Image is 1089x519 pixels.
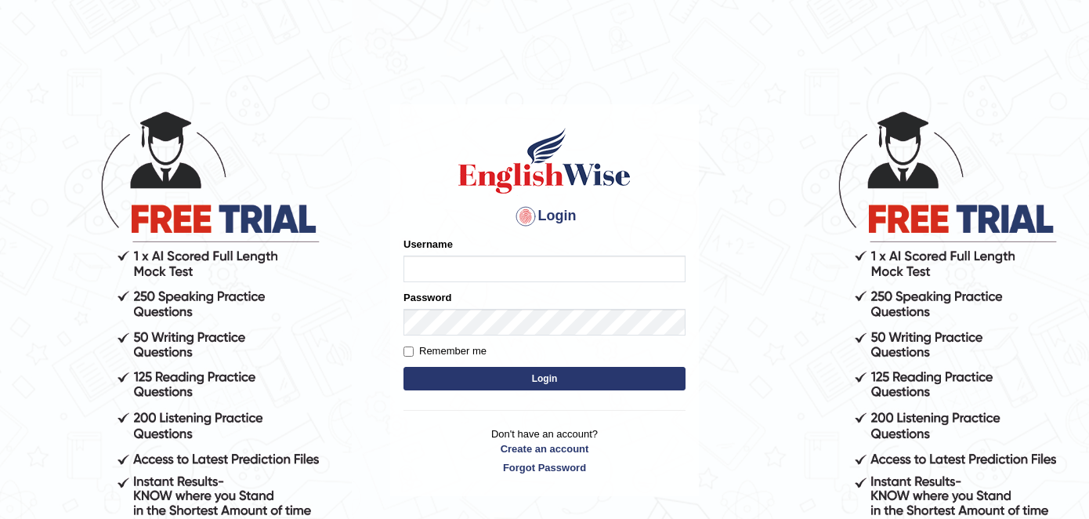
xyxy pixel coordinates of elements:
[403,237,453,252] label: Username
[403,460,686,475] a: Forgot Password
[403,343,487,359] label: Remember me
[403,367,686,390] button: Login
[403,347,414,357] input: Remember me
[403,426,686,475] p: Don't have an account?
[403,441,686,456] a: Create an account
[403,204,686,229] h4: Login
[455,125,634,196] img: Logo of English Wise sign in for intelligent practice with AI
[403,290,451,305] label: Password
